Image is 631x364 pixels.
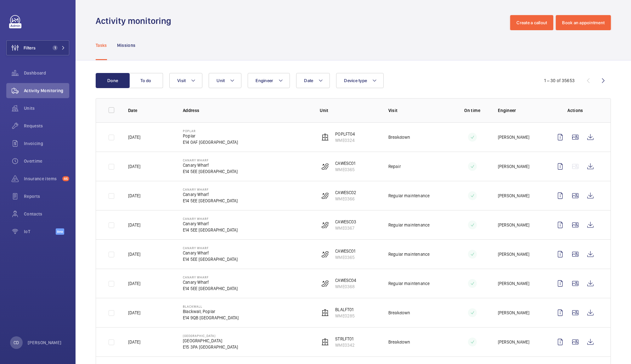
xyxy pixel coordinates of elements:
[498,310,529,316] p: [PERSON_NAME]
[183,305,239,308] p: Blackwall
[321,133,329,141] img: elevator.svg
[498,163,529,170] p: [PERSON_NAME]
[183,221,238,227] p: Canary Wharf
[183,217,238,221] p: Canary Wharf
[388,222,430,228] p: Regular maintenance
[183,250,238,256] p: Canary Wharf
[183,129,238,133] p: Poplar
[335,254,355,260] p: WME0365
[335,248,355,254] p: CAWESC01
[128,107,173,114] p: Date
[335,283,356,290] p: WME0368
[344,78,367,83] span: Device type
[183,139,238,145] p: E14 0AF [GEOGRAPHIC_DATA]
[248,73,290,88] button: Engineer
[336,73,384,88] button: Device type
[388,107,447,114] p: Visit
[498,107,543,114] p: Engineer
[498,251,529,257] p: [PERSON_NAME]
[388,280,430,287] p: Regular maintenance
[128,310,140,316] p: [DATE]
[217,78,225,83] span: Unit
[96,42,107,48] p: Tasks
[183,227,238,233] p: E14 5EE [GEOGRAPHIC_DATA]
[183,168,238,175] p: E14 5EE [GEOGRAPHIC_DATA]
[62,176,69,181] span: 46
[169,73,202,88] button: Visit
[28,339,62,346] p: [PERSON_NAME]
[498,222,529,228] p: [PERSON_NAME]
[335,160,355,166] p: CAWESC01
[388,339,410,345] p: Breakdown
[6,40,69,55] button: Filters1
[128,222,140,228] p: [DATE]
[128,163,140,170] p: [DATE]
[24,140,69,147] span: Invoicing
[321,280,329,287] img: escalator.svg
[128,134,140,140] p: [DATE]
[335,166,355,173] p: WME0365
[498,339,529,345] p: [PERSON_NAME]
[498,280,529,287] p: [PERSON_NAME]
[183,191,238,198] p: Canary Wharf
[335,131,355,137] p: POPLFT04
[24,211,69,217] span: Contacts
[335,277,356,283] p: CAWESC04
[335,196,356,202] p: WME0366
[183,315,239,321] p: E14 9QB [GEOGRAPHIC_DATA]
[321,309,329,316] img: elevator.svg
[96,15,175,27] h1: Activity monitoring
[498,134,529,140] p: [PERSON_NAME]
[183,334,238,338] p: [GEOGRAPHIC_DATA]
[321,338,329,346] img: elevator.svg
[129,73,163,88] button: To do
[53,45,58,50] span: 1
[335,313,355,319] p: WME0285
[388,193,430,199] p: Regular maintenance
[209,73,241,88] button: Unit
[24,70,69,76] span: Dashboard
[321,221,329,229] img: escalator.svg
[183,344,238,350] p: E15 3PA [GEOGRAPHIC_DATA]
[335,342,355,348] p: WME0342
[335,306,355,313] p: BLALFT01
[24,193,69,199] span: Reports
[24,45,36,51] span: Filters
[128,251,140,257] p: [DATE]
[321,192,329,199] img: escalator.svg
[335,219,356,225] p: CAWESC03
[128,339,140,345] p: [DATE]
[24,176,60,182] span: Insurance items
[183,162,238,168] p: Canary Wharf
[335,336,355,342] p: STRLFT01
[553,107,598,114] p: Actions
[556,15,611,30] button: Book an appointment
[24,228,56,235] span: IoT
[128,280,140,287] p: [DATE]
[256,78,273,83] span: Engineer
[183,308,239,315] p: Blackwall, Poplar
[56,228,64,235] span: Beta
[117,42,136,48] p: Missions
[335,225,356,231] p: WME0367
[388,134,410,140] p: Breakdown
[544,77,575,84] div: 1 – 30 of 35653
[24,105,69,111] span: Units
[14,339,19,346] p: CD
[388,163,401,170] p: Repair
[183,198,238,204] p: E14 5EE [GEOGRAPHIC_DATA]
[24,158,69,164] span: Overtime
[296,73,330,88] button: Date
[24,87,69,94] span: Activity Monitoring
[183,285,238,292] p: E14 5EE [GEOGRAPHIC_DATA]
[335,137,355,143] p: WME0324
[183,275,238,279] p: Canary Wharf
[320,107,378,114] p: Unit
[24,123,69,129] span: Requests
[304,78,313,83] span: Date
[96,73,130,88] button: Done
[388,310,410,316] p: Breakdown
[177,78,186,83] span: Visit
[321,250,329,258] img: escalator.svg
[388,251,430,257] p: Regular maintenance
